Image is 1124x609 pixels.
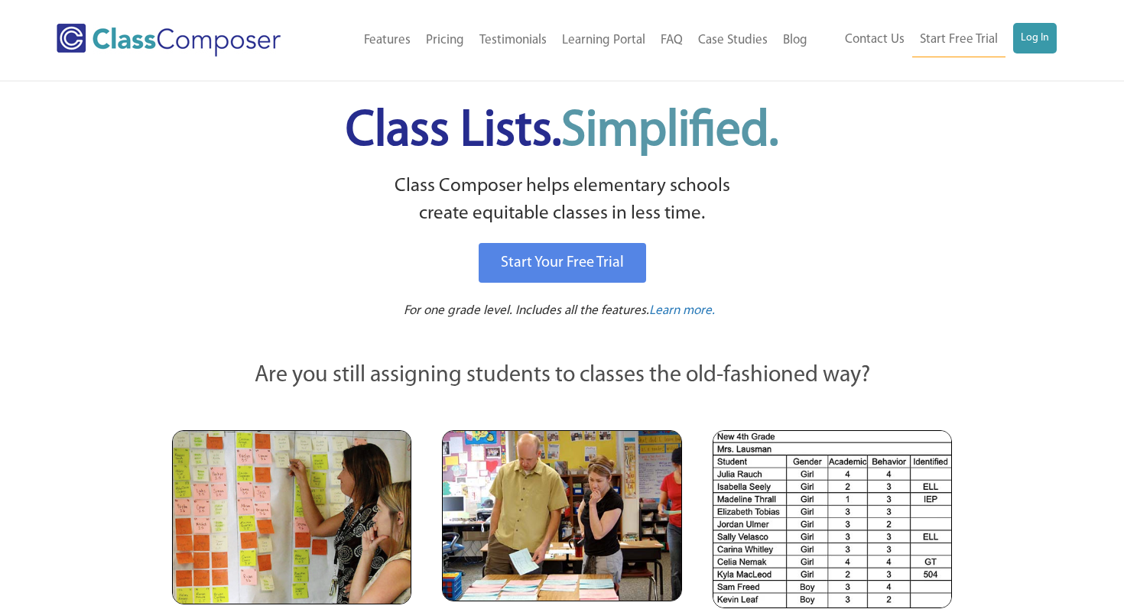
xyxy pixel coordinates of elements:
[346,107,778,157] span: Class Lists.
[554,24,653,57] a: Learning Portal
[1013,23,1057,53] a: Log In
[501,255,624,270] span: Start Your Free Trial
[561,107,778,157] span: Simplified.
[172,430,411,604] img: Teachers Looking at Sticky Notes
[775,24,815,57] a: Blog
[170,173,954,228] p: Class Composer helps elementary schools create equitable classes in less time.
[837,23,912,57] a: Contact Us
[479,243,646,283] a: Start Your Free Trial
[404,304,649,317] span: For one grade level. Includes all the features.
[649,302,715,321] a: Learn more.
[472,24,554,57] a: Testimonials
[912,23,1005,57] a: Start Free Trial
[713,430,952,608] img: Spreadsheets
[442,430,681,601] img: Blue and Pink Paper Cards
[815,23,1057,57] nav: Header Menu
[356,24,418,57] a: Features
[690,24,775,57] a: Case Studies
[320,24,815,57] nav: Header Menu
[653,24,690,57] a: FAQ
[649,304,715,317] span: Learn more.
[172,359,952,393] p: Are you still assigning students to classes the old-fashioned way?
[57,24,281,57] img: Class Composer
[418,24,472,57] a: Pricing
